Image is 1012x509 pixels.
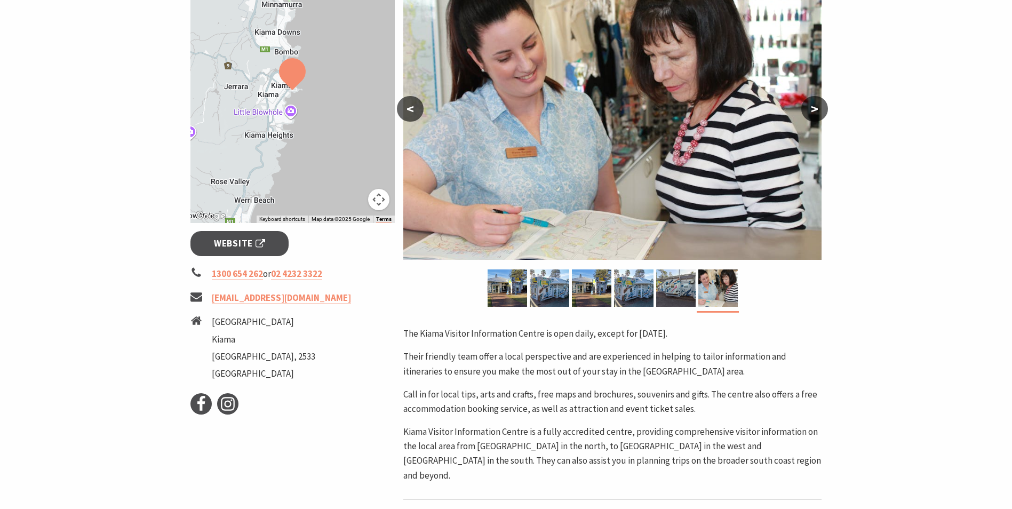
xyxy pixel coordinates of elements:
li: or [190,267,395,281]
p: Their friendly team offer a local perspective and are experienced in helping to tailor informatio... [403,349,822,378]
img: Google [193,209,228,223]
img: Kiama Visitor Information Centre [488,269,527,307]
img: Kiama Visitor Information Centre [656,269,696,307]
img: Kiama Visitor Information Centre [530,269,569,307]
a: Website [190,231,289,256]
button: > [801,96,828,122]
button: < [397,96,424,122]
li: Kiama [212,332,315,347]
button: Map camera controls [368,189,389,210]
p: Kiama Visitor Information Centre is a fully accredited centre, providing comprehensive visitor in... [403,425,822,483]
a: Terms (opens in new tab) [376,216,392,222]
img: Kiama Visitor Information Centre [572,269,611,307]
p: Call in for local tips, arts and crafts, free maps and brochures, souvenirs and gifts. The centre... [403,387,822,416]
li: [GEOGRAPHIC_DATA] [212,367,315,381]
span: Map data ©2025 Google [312,216,370,222]
li: [GEOGRAPHIC_DATA], 2533 [212,349,315,364]
img: Kiama Visitor Information Centre [614,269,654,307]
a: 1300 654 262 [212,268,263,280]
img: Kiama Visitor Information Centre [698,269,738,307]
a: [EMAIL_ADDRESS][DOMAIN_NAME] [212,292,351,304]
button: Keyboard shortcuts [259,216,305,223]
span: Website [214,236,265,251]
p: The Kiama Visitor Information Centre is open daily, except for [DATE]. [403,327,822,341]
a: Open this area in Google Maps (opens a new window) [193,209,228,223]
a: 02 4232 3322 [271,268,322,280]
li: [GEOGRAPHIC_DATA] [212,315,315,329]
